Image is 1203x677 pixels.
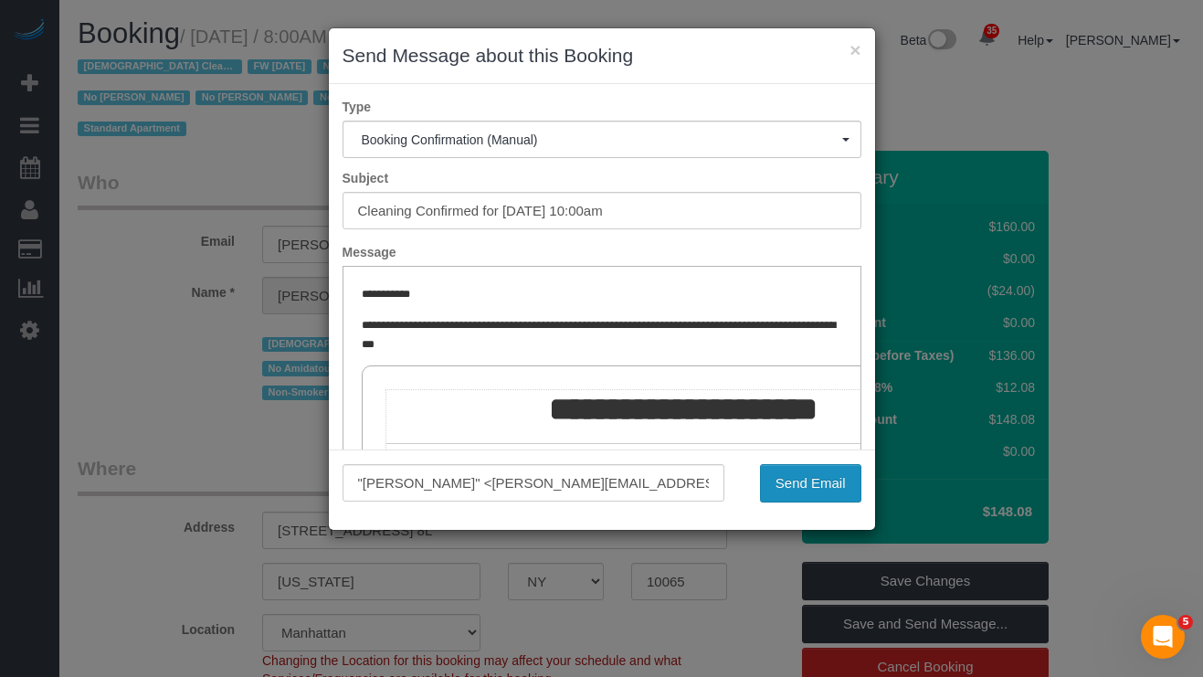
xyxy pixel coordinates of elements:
[1141,615,1185,659] iframe: Intercom live chat
[1178,615,1193,629] span: 5
[343,42,861,69] h3: Send Message about this Booking
[343,192,861,229] input: Subject
[329,243,875,261] label: Message
[849,40,860,59] button: ×
[329,169,875,187] label: Subject
[343,121,861,158] button: Booking Confirmation (Manual)
[760,464,861,502] button: Send Email
[329,98,875,116] label: Type
[362,132,842,147] span: Booking Confirmation (Manual)
[343,267,860,552] iframe: Rich Text Editor, editor1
